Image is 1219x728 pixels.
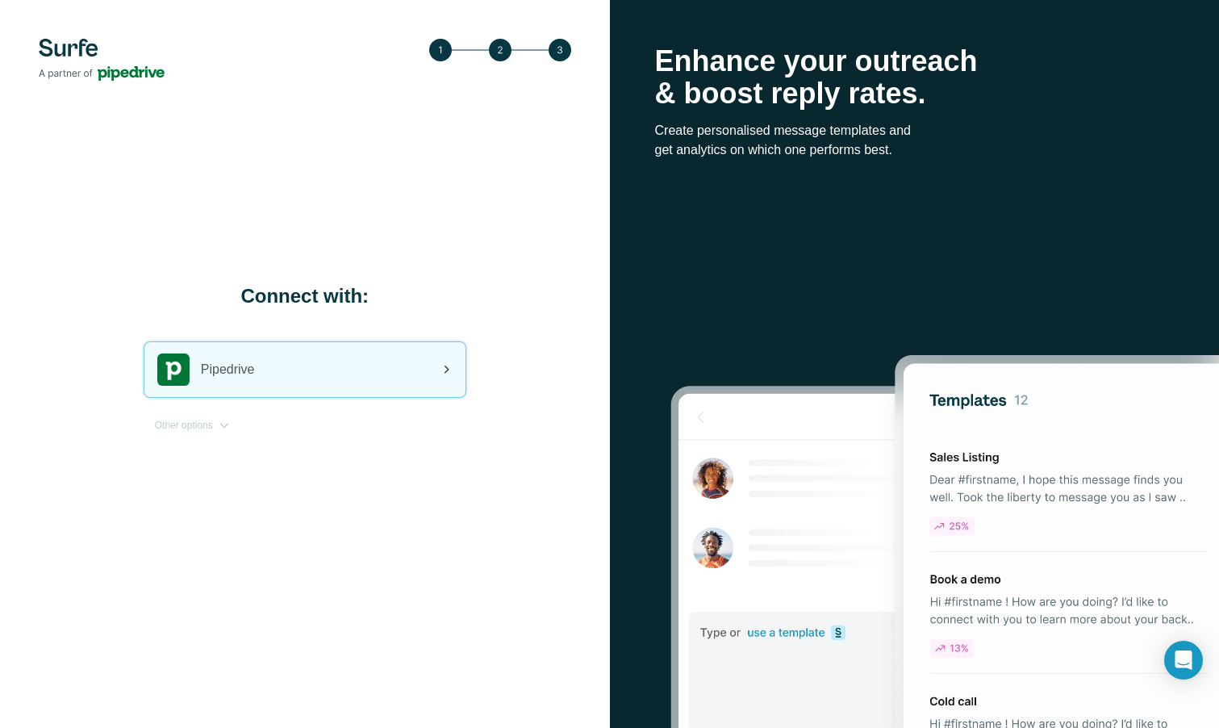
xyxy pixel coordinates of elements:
img: Surfe Stock Photo - Selling good vibes [670,355,1219,728]
img: Step 3 [429,39,571,61]
p: Create personalised message templates and [655,121,1175,140]
p: Enhance your outreach [655,45,1175,77]
img: pipedrive's logo [157,354,190,386]
h1: Connect with: [144,283,466,309]
p: get analytics on which one performs best. [655,140,1175,160]
img: Surfe's logo [39,39,165,81]
p: & boost reply rates. [655,77,1175,110]
span: Pipedrive [201,360,255,379]
span: Other options [155,418,213,433]
div: Open Intercom Messenger [1164,641,1203,680]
